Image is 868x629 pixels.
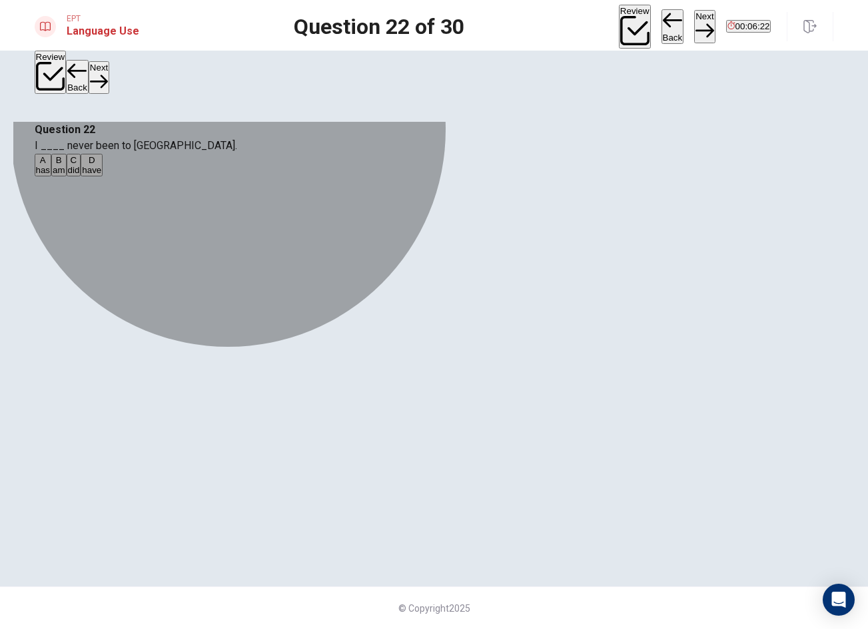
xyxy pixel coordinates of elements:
div: C [68,155,80,165]
button: Ahas [35,154,52,176]
button: Back [661,9,684,44]
button: Next [89,61,109,94]
div: D [82,155,101,165]
button: Review [35,51,67,95]
span: EPT [67,14,139,23]
span: have [82,165,101,175]
button: Next [694,10,715,43]
div: Open Intercom Messenger [823,584,855,616]
h1: Language Use [67,23,139,39]
span: did [68,165,80,175]
button: 00:06:22 [726,20,771,33]
button: Dhave [81,154,103,176]
h4: Question 22 [35,122,834,138]
button: Cdid [67,154,81,176]
button: Back [66,60,89,95]
span: has [36,165,51,175]
h1: Question 22 of 30 [294,19,464,35]
span: © Copyright 2025 [398,603,470,614]
div: B [53,155,65,165]
span: I ____ never been to [GEOGRAPHIC_DATA]. [35,139,237,152]
span: 00:06:22 [735,21,770,31]
button: Bam [51,154,67,176]
span: am [53,165,65,175]
button: Review [619,5,651,49]
div: A [36,155,51,165]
